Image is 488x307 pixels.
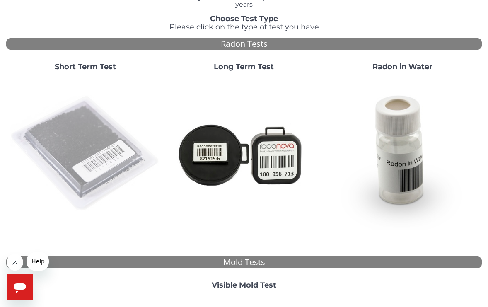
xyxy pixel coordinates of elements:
[169,22,319,31] span: Please click on the type of test you have
[7,274,33,300] iframe: Button to launch messaging window
[6,38,482,50] div: Radon Tests
[6,256,482,268] div: Mold Tests
[326,78,478,230] img: RadoninWater.jpg
[214,62,274,71] strong: Long Term Test
[372,62,432,71] strong: Radon in Water
[10,78,162,230] img: ShortTerm.jpg
[212,280,276,290] strong: Visible Mold Test
[55,62,116,71] strong: Short Term Test
[168,78,320,230] img: Radtrak2vsRadtrak3.jpg
[27,252,49,271] iframe: Message from company
[7,254,23,271] iframe: Close message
